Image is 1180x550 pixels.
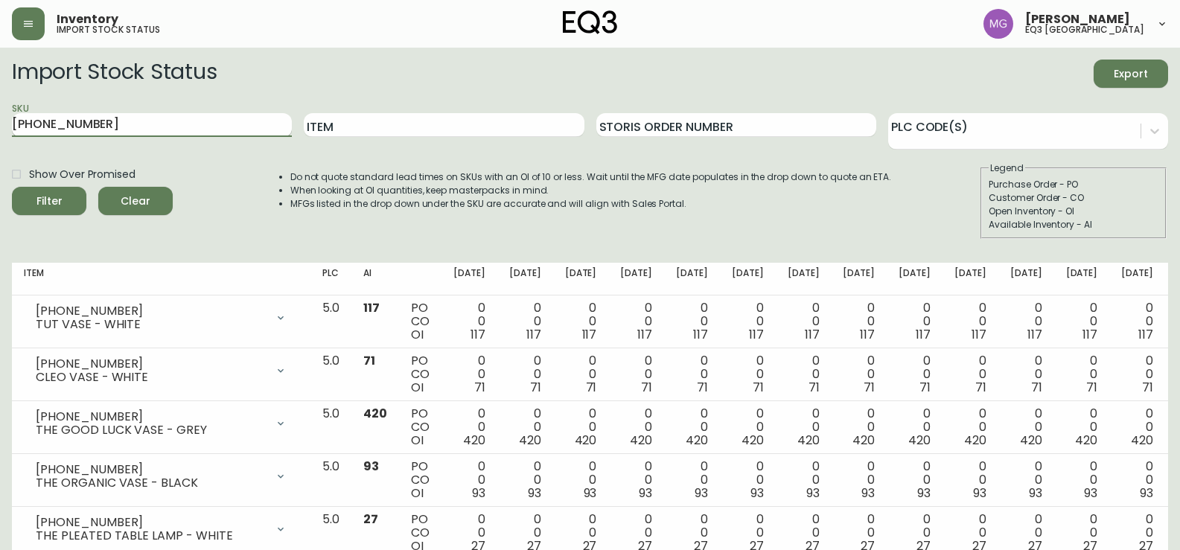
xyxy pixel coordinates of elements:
[753,379,764,396] span: 71
[411,354,430,394] div: PO CO
[1054,263,1110,295] th: [DATE]
[720,263,776,295] th: [DATE]
[36,371,266,384] div: CLEO VASE - WHITE
[509,301,541,342] div: 0 0
[36,516,266,529] div: [PHONE_NUMBER]
[1031,379,1042,396] span: 71
[453,407,485,447] div: 0 0
[954,301,986,342] div: 0 0
[472,485,485,502] span: 93
[1121,301,1153,342] div: 0 0
[453,354,485,394] div: 0 0
[788,407,820,447] div: 0 0
[695,485,708,502] span: 93
[453,301,485,342] div: 0 0
[852,432,875,449] span: 420
[806,485,820,502] span: 93
[1029,485,1042,502] span: 93
[36,410,266,423] div: [PHONE_NUMBER]
[843,407,875,447] div: 0 0
[732,460,764,500] div: 0 0
[12,60,217,88] h2: Import Stock Status
[29,167,135,182] span: Show Over Promised
[310,295,351,348] td: 5.0
[1066,460,1098,500] div: 0 0
[964,432,986,449] span: 420
[742,432,764,449] span: 420
[290,170,892,184] li: Do not quote standard lead times on SKUs with an OI of 10 or less. Wait until the MFG date popula...
[1025,13,1130,25] span: [PERSON_NAME]
[843,460,875,500] div: 0 0
[917,485,931,502] span: 93
[24,354,299,387] div: [PHONE_NUMBER]CLEO VASE - WHITE
[586,379,597,396] span: 71
[411,301,430,342] div: PO CO
[972,326,986,343] span: 117
[1138,326,1153,343] span: 117
[989,178,1158,191] div: Purchase Order - PO
[788,460,820,500] div: 0 0
[57,25,160,34] h5: import stock status
[732,301,764,342] div: 0 0
[411,485,424,502] span: OI
[1025,25,1144,34] h5: eq3 [GEOGRAPHIC_DATA]
[1086,379,1097,396] span: 71
[1066,407,1098,447] div: 0 0
[36,476,266,490] div: THE ORGANIC VASE - BLACK
[899,407,931,447] div: 0 0
[36,192,63,211] div: Filter
[57,13,118,25] span: Inventory
[620,301,652,342] div: 0 0
[290,197,892,211] li: MFGs listed in the drop down under the SKU are accurate and will align with Sales Portal.
[565,354,597,394] div: 0 0
[463,432,485,449] span: 420
[908,432,931,449] span: 420
[887,263,943,295] th: [DATE]
[530,379,541,396] span: 71
[983,9,1013,39] img: de8837be2a95cd31bb7c9ae23fe16153
[973,485,986,502] span: 93
[24,407,299,440] div: [PHONE_NUMBER]THE GOOD LUCK VASE - GREY
[1020,432,1042,449] span: 420
[36,463,266,476] div: [PHONE_NUMBER]
[749,326,764,343] span: 117
[351,263,399,295] th: AI
[36,357,266,371] div: [PHONE_NUMBER]
[310,454,351,507] td: 5.0
[36,529,266,543] div: THE PLEATED TABLE LAMP - WHITE
[630,432,652,449] span: 420
[664,263,720,295] th: [DATE]
[1010,460,1042,500] div: 0 0
[1082,326,1097,343] span: 117
[441,263,497,295] th: [DATE]
[676,301,708,342] div: 0 0
[1094,60,1168,88] button: Export
[916,326,931,343] span: 117
[861,485,875,502] span: 93
[639,485,652,502] span: 93
[732,407,764,447] div: 0 0
[693,326,708,343] span: 117
[954,460,986,500] div: 0 0
[843,354,875,394] div: 0 0
[98,187,173,215] button: Clear
[641,379,652,396] span: 71
[528,485,541,502] span: 93
[1140,485,1153,502] span: 93
[519,432,541,449] span: 420
[497,263,553,295] th: [DATE]
[363,511,378,528] span: 27
[36,304,266,318] div: [PHONE_NUMBER]
[750,485,764,502] span: 93
[899,460,931,500] div: 0 0
[864,379,875,396] span: 71
[363,458,379,475] span: 93
[1010,354,1042,394] div: 0 0
[676,460,708,500] div: 0 0
[411,432,424,449] span: OI
[805,326,820,343] span: 117
[676,354,708,394] div: 0 0
[732,354,764,394] div: 0 0
[310,263,351,295] th: PLC
[575,432,597,449] span: 420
